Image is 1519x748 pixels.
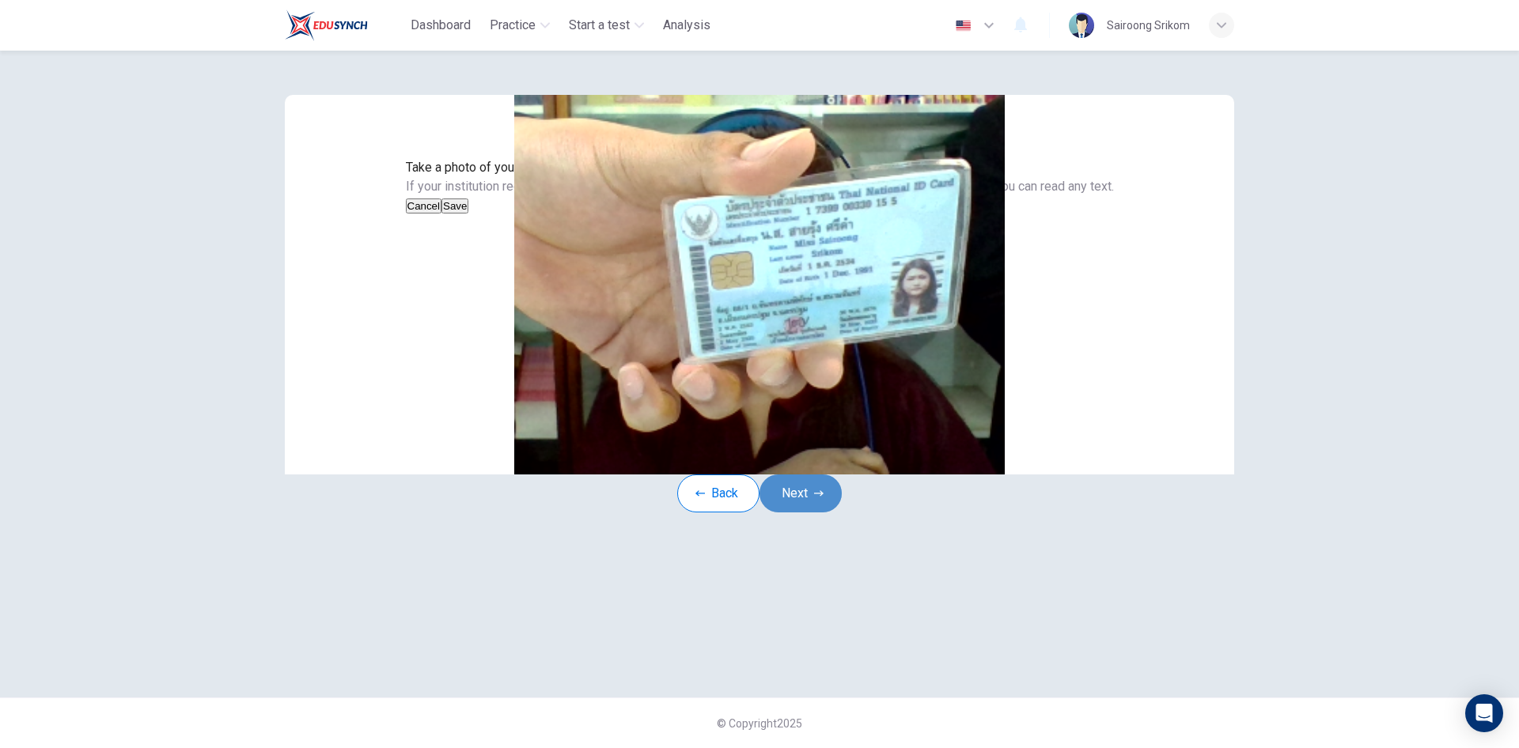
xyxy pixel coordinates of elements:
div: Sairoong Srikom [1107,16,1190,35]
button: Dashboard [404,11,477,40]
div: Open Intercom Messenger [1465,694,1503,732]
img: Profile picture [1069,13,1094,38]
span: © Copyright 2025 [717,717,802,730]
img: en [953,20,973,32]
span: Start a test [569,16,630,35]
img: preview screemshot [285,95,1234,474]
span: Analysis [663,16,710,35]
img: Train Test logo [285,9,368,41]
span: Dashboard [411,16,471,35]
button: Practice [483,11,556,40]
button: Back [677,474,759,512]
button: Next [759,474,842,512]
button: Start a test [563,11,650,40]
a: Train Test logo [285,9,404,41]
span: Practice [490,16,536,35]
button: Analysis [657,11,717,40]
